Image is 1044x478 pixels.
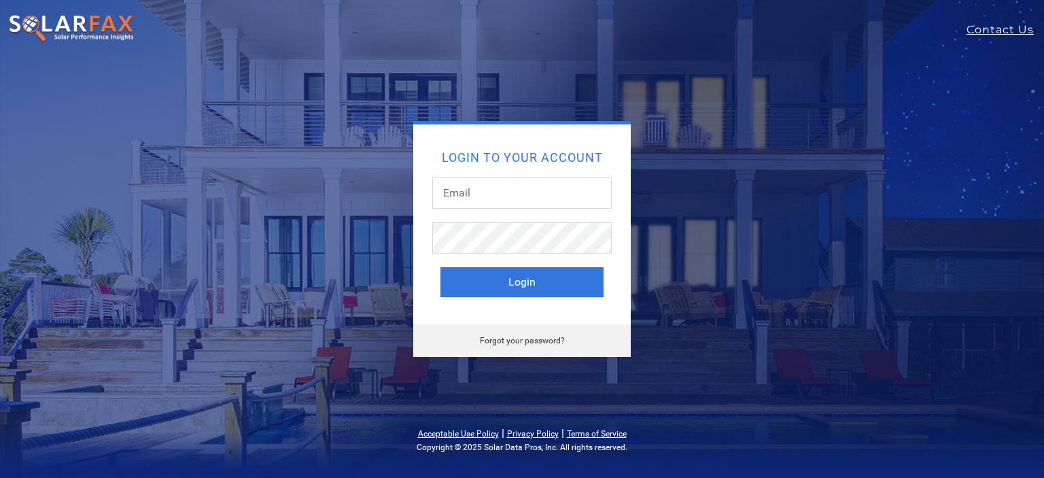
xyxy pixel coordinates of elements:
[507,429,559,439] a: Privacy Policy
[502,426,504,439] span: |
[440,152,604,164] h2: Login to your account
[440,267,604,297] button: Login
[561,426,564,439] span: |
[967,22,1044,38] a: Contact Us
[480,336,565,345] a: Forgot your password?
[8,14,136,43] img: SolarFax
[418,429,499,439] a: Acceptable Use Policy
[567,429,627,439] a: Terms of Service
[432,177,612,209] input: Email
